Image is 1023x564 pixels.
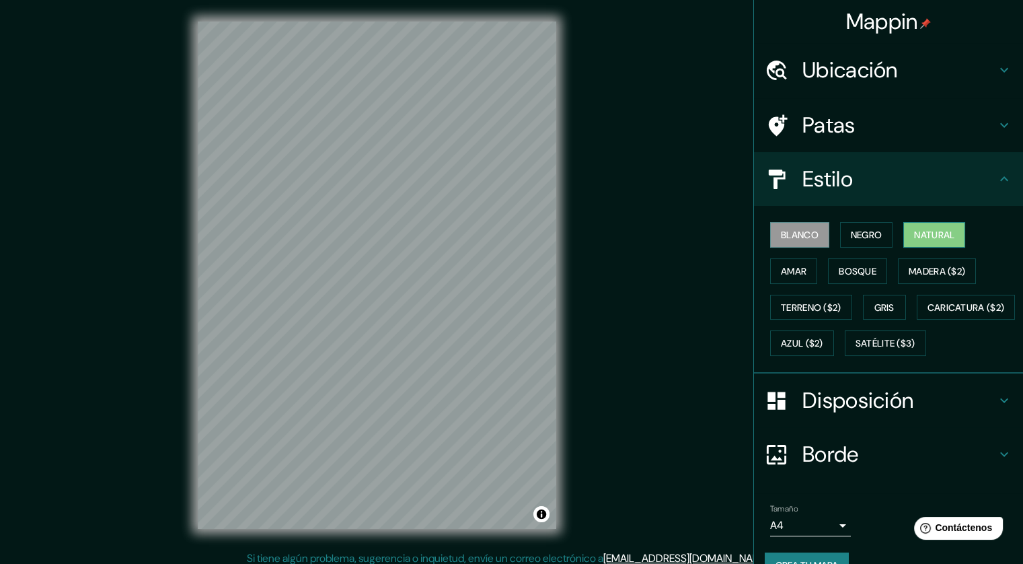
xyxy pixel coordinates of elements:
button: Madera ($2) [898,258,976,284]
iframe: Lanzador de widgets de ayuda [903,512,1008,549]
font: A4 [770,518,784,532]
font: Gris [874,302,895,314]
button: Caricatura ($2) [917,295,1016,320]
font: Borde [802,440,859,468]
font: Madera ($2) [909,265,965,277]
button: Azul ($2) [770,330,834,356]
button: Activar o desactivar atribución [533,506,550,522]
font: Azul ($2) [781,338,823,350]
canvas: Mapa [198,22,556,529]
button: Satélite ($3) [845,330,926,356]
font: Bosque [839,265,876,277]
div: Disposición [754,374,1023,427]
button: Bosque [828,258,887,284]
button: Blanco [770,222,829,248]
button: Amar [770,258,817,284]
font: Amar [781,265,806,277]
div: A4 [770,515,851,536]
img: pin-icon.png [920,18,931,29]
font: Tamaño [770,503,798,514]
font: Disposición [802,386,913,415]
div: Borde [754,427,1023,481]
button: Terreno ($2) [770,295,852,320]
font: Mappin [846,7,918,36]
font: Satélite ($3) [856,338,915,350]
button: Negro [840,222,893,248]
div: Estilo [754,152,1023,206]
div: Patas [754,98,1023,152]
button: Gris [863,295,906,320]
div: Ubicación [754,43,1023,97]
font: Blanco [781,229,819,241]
font: Caricatura ($2) [927,302,1005,314]
font: Patas [802,111,856,139]
font: Estilo [802,165,853,193]
button: Natural [903,222,965,248]
font: Negro [851,229,882,241]
font: Natural [914,229,954,241]
font: Terreno ($2) [781,302,841,314]
font: Ubicación [802,56,898,84]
